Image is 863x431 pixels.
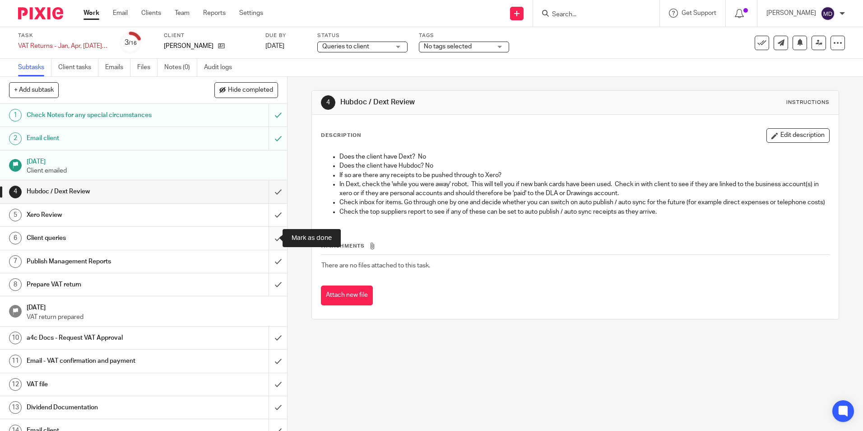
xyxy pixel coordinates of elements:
[321,95,335,110] div: 4
[766,9,816,18] p: [PERSON_NAME]
[239,9,263,18] a: Settings
[27,155,278,166] h1: [DATE]
[27,378,182,391] h1: VAT file
[27,208,182,222] h1: Xero Review
[9,355,22,367] div: 11
[27,354,182,368] h1: Email - VAT confirmation and payment
[419,32,509,39] label: Tags
[9,186,22,198] div: 4
[164,32,254,39] label: Client
[164,59,197,76] a: Notes (0)
[424,43,472,50] span: No tags selected
[113,9,128,18] a: Email
[27,313,278,322] p: VAT return prepared
[27,401,182,414] h1: Dividend Documentation
[228,87,273,94] span: Hide completed
[18,42,108,51] div: VAT Returns - Jan, Apr, [DATE], Oct
[27,278,182,291] h1: Prepare VAT return
[27,255,182,268] h1: Publish Management Reports
[204,59,239,76] a: Audit logs
[265,43,284,49] span: [DATE]
[265,32,306,39] label: Due by
[9,232,22,244] div: 6
[9,401,22,414] div: 13
[321,262,430,269] span: There are no files attached to this task.
[9,255,22,268] div: 7
[84,9,99,18] a: Work
[786,99,830,106] div: Instructions
[141,9,161,18] a: Clients
[766,128,830,143] button: Edit description
[9,332,22,344] div: 10
[129,41,137,46] small: /16
[339,152,829,161] p: Does the client have Dext? No
[9,132,22,145] div: 2
[27,301,278,312] h1: [DATE]
[339,207,829,216] p: Check the top suppliers report to see if any of these can be set to auto publish / auto sync rece...
[58,59,98,76] a: Client tasks
[339,180,829,198] p: In Dext, check the 'while you were away' robot. This will tell you if new bank cards have been us...
[137,59,158,76] a: Files
[317,32,408,39] label: Status
[321,286,373,306] button: Attach new file
[821,6,835,21] img: svg%3E
[18,59,51,76] a: Subtasks
[18,42,108,51] div: VAT Returns - Jan, Apr, Jul, Oct
[322,43,369,50] span: Queries to client
[214,82,278,98] button: Hide completed
[340,98,594,107] h1: Hubdoc / Dext Review
[27,185,182,198] h1: Hubdoc / Dext Review
[18,7,63,19] img: Pixie
[18,32,108,39] label: Task
[27,331,182,345] h1: a4c Docs - Request VAT Approval
[339,171,829,180] p: If so are there any receipts to be pushed through to Xero?
[175,9,190,18] a: Team
[682,10,716,16] span: Get Support
[9,278,22,291] div: 8
[27,166,278,175] p: Client emailed
[27,108,182,122] h1: Check Notes for any special circumstances
[125,37,137,48] div: 3
[339,198,829,207] p: Check inbox for items. Go through one by one and decide whether you can switch on auto publish / ...
[551,11,632,19] input: Search
[203,9,226,18] a: Reports
[9,209,22,221] div: 5
[164,42,213,51] p: [PERSON_NAME]
[27,231,182,245] h1: Client queries
[321,132,361,139] p: Description
[9,378,22,391] div: 12
[27,131,182,145] h1: Email client
[9,82,59,98] button: + Add subtask
[339,161,829,170] p: Does the client have Hubdoc? No
[321,244,365,248] span: Attachments
[105,59,130,76] a: Emails
[9,109,22,122] div: 1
